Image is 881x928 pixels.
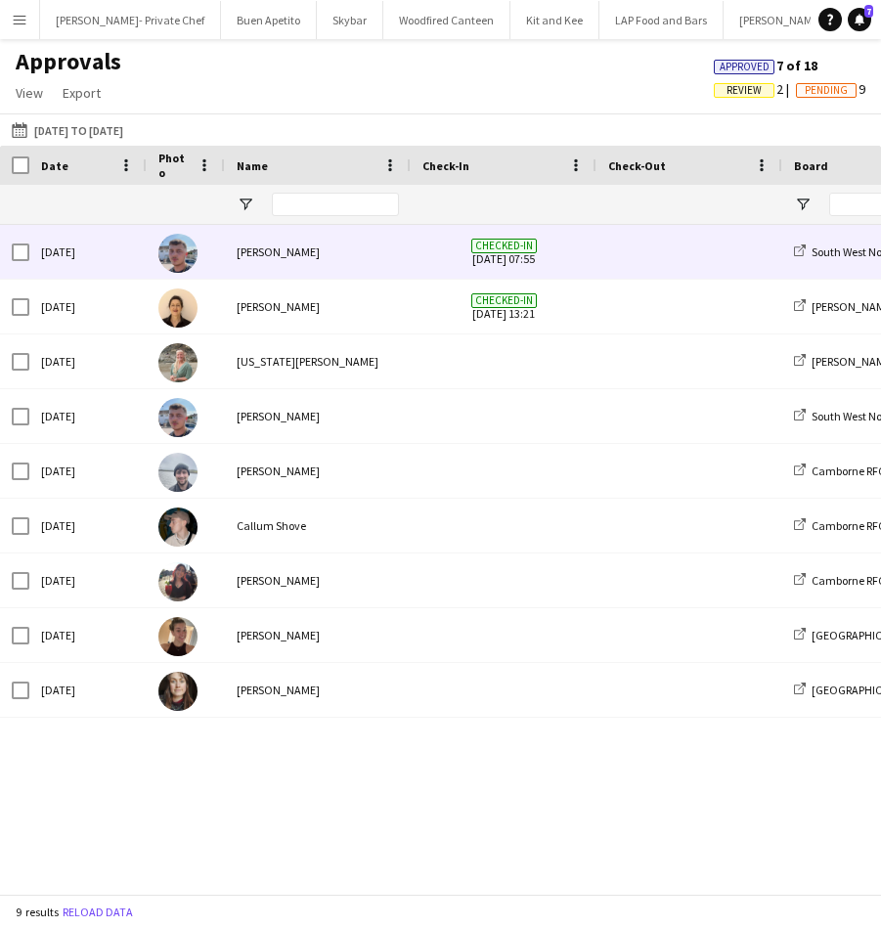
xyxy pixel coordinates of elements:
[471,239,537,253] span: Checked-in
[29,444,147,498] div: [DATE]
[158,562,198,601] img: sheilan naghshbandi
[158,672,198,711] img: Emma Williams
[225,608,411,662] div: [PERSON_NAME]
[422,280,585,333] span: [DATE] 13:21
[510,1,599,39] button: Kit and Kee
[225,389,411,443] div: [PERSON_NAME]
[29,389,147,443] div: [DATE]
[794,196,812,213] button: Open Filter Menu
[422,158,469,173] span: Check-In
[29,334,147,388] div: [DATE]
[724,1,839,39] button: [PERSON_NAME]
[225,663,411,717] div: [PERSON_NAME]
[29,608,147,662] div: [DATE]
[471,293,537,308] span: Checked-in
[272,193,399,216] input: Name Filter Input
[158,234,198,273] img: Jack Bellamy
[63,84,101,102] span: Export
[29,280,147,333] div: [DATE]
[40,1,221,39] button: [PERSON_NAME]- Private Chef
[225,334,411,388] div: [US_STATE][PERSON_NAME]
[8,80,51,106] a: View
[599,1,724,39] button: LAP Food and Bars
[714,80,796,98] span: 2
[225,553,411,607] div: [PERSON_NAME]
[225,499,411,552] div: Callum Shove
[727,84,762,97] span: Review
[848,8,871,31] a: 7
[29,499,147,552] div: [DATE]
[225,444,411,498] div: [PERSON_NAME]
[29,225,147,279] div: [DATE]
[608,158,666,173] span: Check-Out
[158,508,198,547] img: Callum Shove
[158,343,198,382] img: Alabama Seymour
[317,1,383,39] button: Skybar
[237,158,268,173] span: Name
[237,196,254,213] button: Open Filter Menu
[225,225,411,279] div: [PERSON_NAME]
[29,663,147,717] div: [DATE]
[794,158,828,173] span: Board
[805,84,848,97] span: Pending
[225,280,411,333] div: [PERSON_NAME]
[158,617,198,656] img: lucy Hamley
[864,5,873,18] span: 7
[720,61,770,73] span: Approved
[158,288,198,328] img: Ruth Wilkes
[796,80,865,98] span: 9
[221,1,317,39] button: Buen Apetito
[55,80,109,106] a: Export
[16,84,43,102] span: View
[422,225,585,279] span: [DATE] 07:55
[8,118,127,142] button: [DATE] to [DATE]
[158,453,198,492] img: Lucas Drayton
[41,158,68,173] span: Date
[158,151,190,180] span: Photo
[29,553,147,607] div: [DATE]
[59,902,137,923] button: Reload data
[383,1,510,39] button: Woodfired Canteen
[158,398,198,437] img: Jack Bellamy
[714,57,817,74] span: 7 of 18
